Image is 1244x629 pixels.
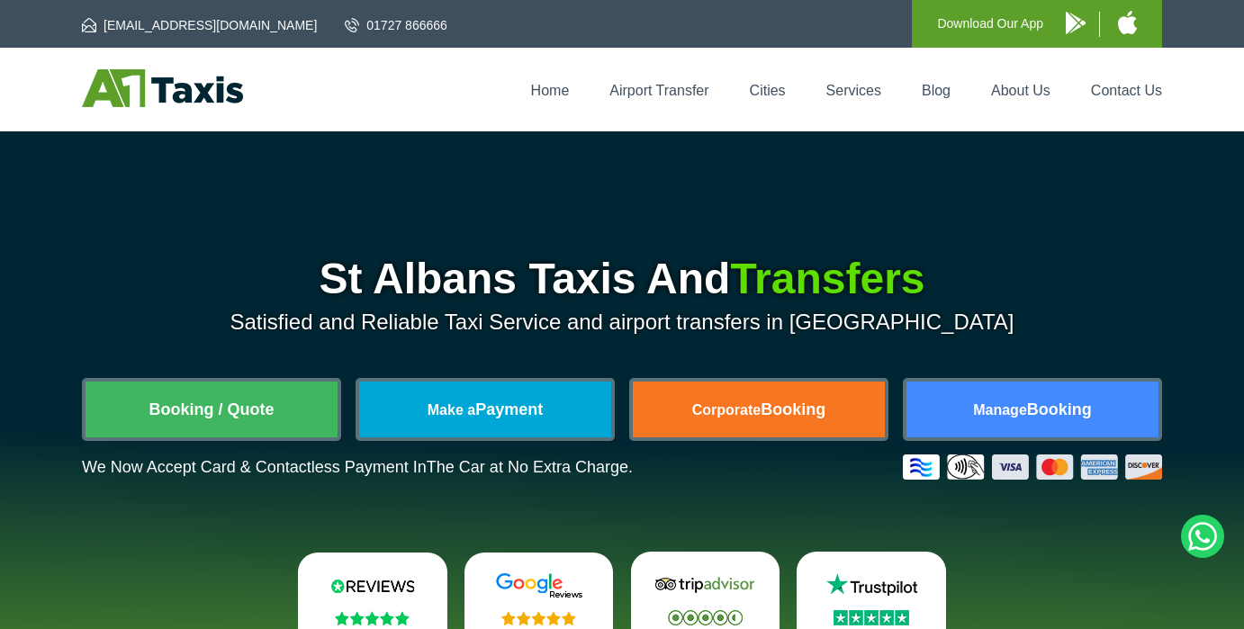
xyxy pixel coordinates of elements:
img: A1 Taxis iPhone App [1118,11,1137,34]
a: Cities [750,83,786,98]
p: Download Our App [937,13,1043,35]
img: Stars [335,611,410,625]
a: 01727 866666 [345,16,447,34]
span: Make a [428,402,475,418]
a: [EMAIL_ADDRESS][DOMAIN_NAME] [82,16,317,34]
a: Make aPayment [359,382,611,437]
span: The Car at No Extra Charge. [427,458,633,476]
img: Trustpilot [817,571,925,598]
img: Tripadvisor [651,571,759,598]
img: Credit And Debit Cards [903,454,1162,480]
a: Booking / Quote [86,382,338,437]
a: Airport Transfer [609,83,708,98]
img: Stars [501,611,576,625]
a: Services [826,83,881,98]
p: We Now Accept Card & Contactless Payment In [82,458,633,477]
span: Transfers [730,255,924,302]
img: A1 Taxis St Albans LTD [82,69,243,107]
a: ManageBooking [906,382,1158,437]
a: About Us [991,83,1050,98]
a: Contact Us [1091,83,1162,98]
a: Blog [922,83,951,98]
h1: St Albans Taxis And [82,257,1162,301]
img: Reviews.io [319,572,427,599]
a: Home [531,83,570,98]
a: CorporateBooking [633,382,885,437]
img: Stars [834,610,909,625]
img: Stars [668,610,743,625]
span: Corporate [692,402,761,418]
img: A1 Taxis Android App [1066,12,1086,34]
span: Manage [973,402,1027,418]
p: Satisfied and Reliable Taxi Service and airport transfers in [GEOGRAPHIC_DATA] [82,310,1162,335]
img: Google [485,572,593,599]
